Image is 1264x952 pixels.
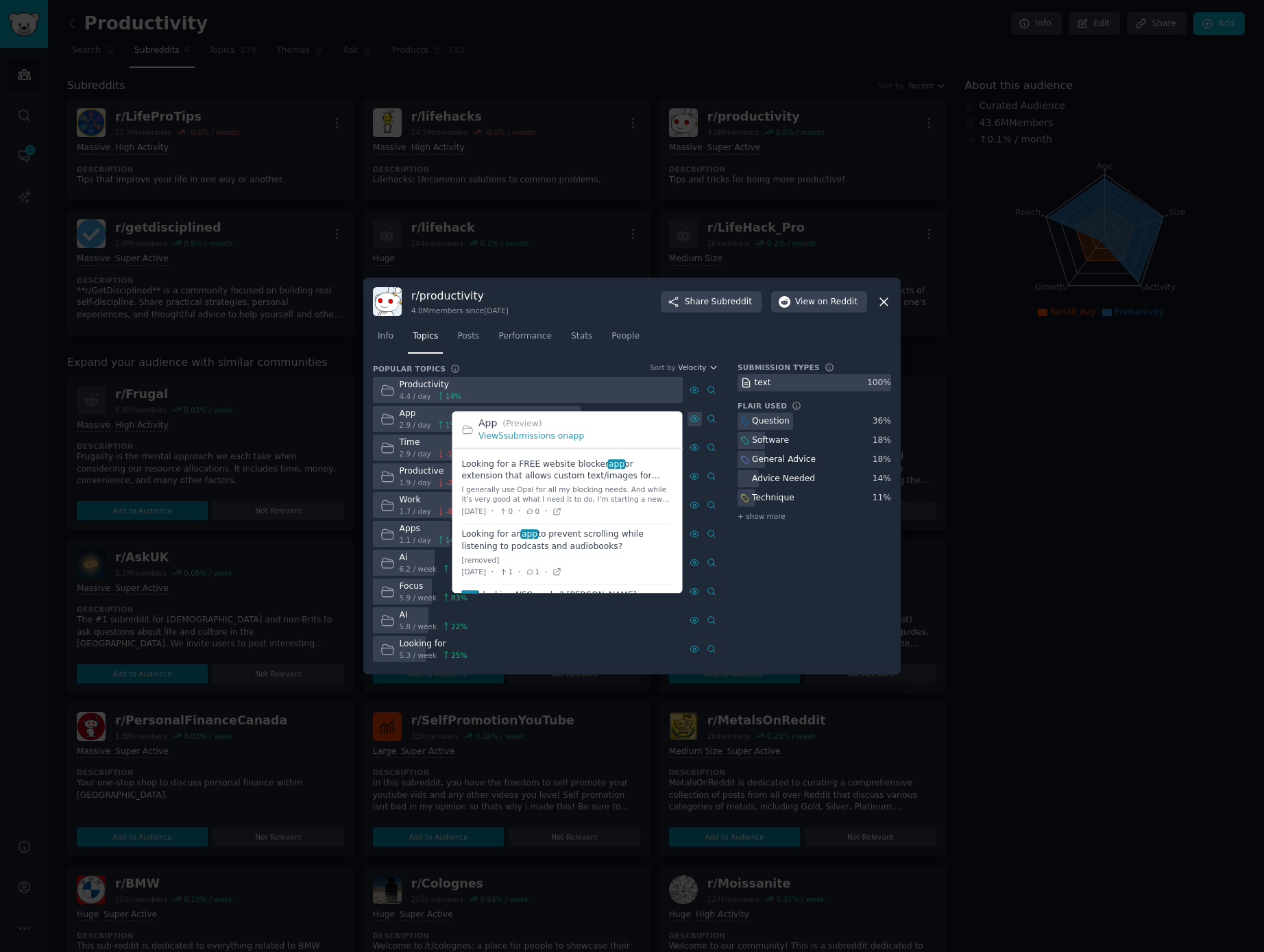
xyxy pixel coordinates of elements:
div: Question [752,415,790,428]
button: Velocity [678,363,718,372]
span: 6.2 / week [400,564,437,574]
a: Stats [566,326,597,354]
span: 0 [498,506,513,516]
button: Viewon Reddit [771,291,867,313]
div: Focus [400,581,467,593]
span: 5.3 / week [400,650,437,660]
span: · [544,504,547,519]
span: · [518,504,520,519]
span: (Preview) [502,419,542,429]
h3: Submission Types [738,363,820,372]
a: Info [373,326,398,354]
span: [DATE] [462,567,487,577]
span: People [611,330,640,343]
div: Productivity [400,379,462,391]
span: Stats [571,330,592,343]
h3: Flair Used [738,401,787,411]
span: Share [685,296,752,308]
div: 36 % [873,415,891,428]
span: Velocity [678,363,706,372]
div: I generally use Opal for all my blocking needs. And while it's very good at what I need it to do,... [462,485,673,504]
div: General Advice [752,454,816,466]
div: Technique [752,492,794,504]
div: 4.0M members since [DATE] [411,306,509,315]
h3: r/ productivity [411,289,509,303]
span: -8 % [446,506,459,516]
span: [DATE] [462,506,487,516]
span: 22 % [451,622,467,631]
span: 1.1 / day [400,535,431,545]
span: · [544,565,547,579]
span: 0 [526,506,540,516]
span: Subreddit [712,296,752,308]
img: productivity [373,287,402,316]
span: 5.8 / week [400,622,437,631]
span: · [518,565,520,579]
h2: App [478,417,673,431]
span: Info [378,330,393,343]
a: View5submissions onapp [478,432,584,441]
button: ShareSubreddit [661,291,762,313]
div: 18 % [873,435,891,447]
span: · [491,504,494,519]
div: 18 % [873,454,891,466]
span: Topics [413,330,438,343]
span: on Reddit [818,296,858,308]
div: AI [400,609,467,622]
span: + show more [738,511,786,521]
div: Software [752,435,789,447]
span: 5.9 / week [400,593,437,602]
a: Posts [452,326,484,354]
div: 11 % [873,492,891,504]
span: View [795,296,858,308]
span: 2.9 / day [400,420,431,430]
div: Looking for [400,638,467,650]
h3: Popular Topics [373,364,446,374]
span: Posts [457,330,479,343]
div: [removed] [462,555,673,565]
div: text [755,377,771,389]
div: App [400,408,457,420]
span: · [491,565,494,579]
span: 1.9 / day [400,478,431,487]
a: Performance [494,326,557,354]
div: Time [400,437,464,449]
span: 1 [526,567,540,577]
span: -23 % [446,478,464,487]
div: 100 % [867,377,891,389]
span: 1 % [446,420,457,430]
div: Work [400,494,460,506]
div: Advice Needed [752,473,815,485]
div: Apps [400,523,462,535]
span: 14 % [446,535,461,545]
span: -13 % [446,449,464,459]
div: Sort by [650,363,676,372]
div: 14 % [873,473,891,485]
span: 14 % [446,391,461,401]
a: Topics [408,326,443,354]
div: Productive [400,465,464,478]
a: People [607,326,644,354]
span: Performance [498,330,552,343]
span: 1 [498,567,513,577]
span: 1.7 / day [400,506,431,516]
div: Ai [400,552,467,564]
span: 25 % [451,650,467,660]
span: 2.9 / day [400,449,431,459]
span: 4.4 / day [400,391,431,401]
